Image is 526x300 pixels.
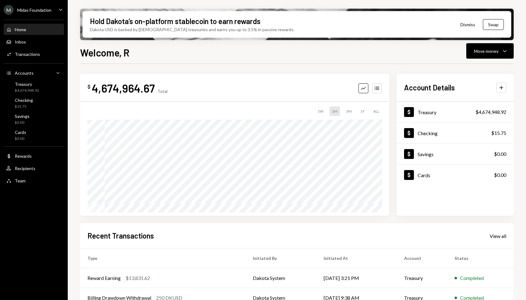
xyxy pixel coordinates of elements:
[418,151,434,157] div: Savings
[92,81,155,95] div: 4,674,964.67
[15,114,30,119] div: Savings
[17,7,51,13] div: Midas Foundation
[15,136,26,141] div: $0.00
[418,130,438,136] div: Checking
[466,43,514,59] button: Move money
[483,19,504,30] button: Swap
[447,248,514,268] th: Status
[4,175,64,186] a: Team
[316,268,397,288] td: [DATE] 3:21 PM
[15,153,32,159] div: Rewards
[397,248,447,268] th: Account
[453,17,483,32] button: Dismiss
[87,84,91,90] div: $
[491,129,506,137] div: $15.75
[4,112,64,127] a: Savings$0.00
[358,106,367,116] div: 1Y
[371,106,382,116] div: ALL
[157,89,168,94] div: Total
[90,26,294,33] div: Dakota USD is backed by [DEMOGRAPHIC_DATA] treasuries and earns you up to 3.5% in passive rewards.
[15,39,26,44] div: Inbox
[15,88,39,93] div: $4,674,948.92
[397,268,447,288] td: Treasury
[15,52,40,57] div: Transactions
[15,27,26,32] div: Home
[15,120,30,125] div: $0.00
[4,48,64,60] a: Transactions
[15,130,26,135] div: Cards
[245,248,317,268] th: Initiated By
[80,46,129,59] h1: Welcome, R
[474,48,499,54] div: Move money
[316,248,397,268] th: Initiated At
[397,165,514,185] a: Cards$0.00
[494,171,506,179] div: $0.00
[4,80,64,94] a: Treasury$4,674,948.92
[15,98,33,103] div: Checking
[494,150,506,158] div: $0.00
[4,36,64,47] a: Inbox
[15,178,26,183] div: Team
[418,172,430,178] div: Cards
[90,16,261,26] div: Hold Dakota’s on-platform stablecoin to earn rewards
[87,274,121,282] div: Reward Earning
[4,24,64,35] a: Home
[15,166,35,171] div: Recipients
[87,231,154,241] h2: Recent Transactions
[460,274,484,282] div: Completed
[490,233,506,239] div: View all
[418,109,436,115] div: Treasury
[397,123,514,143] a: Checking$15.75
[4,5,14,15] div: M
[330,106,340,116] div: 1M
[126,274,150,282] div: $13,831.62
[404,82,455,93] h2: Account Details
[344,106,354,116] div: 3M
[4,67,64,78] a: Accounts
[4,163,64,174] a: Recipients
[15,70,34,76] div: Accounts
[490,232,506,239] a: View all
[15,104,33,109] div: $15.75
[15,81,39,87] div: Treasury
[245,268,317,288] td: Dakota System
[397,144,514,164] a: Savings$0.00
[397,102,514,122] a: Treasury$4,674,948.92
[4,96,64,110] a: Checking$15.75
[4,128,64,143] a: Cards$0.00
[475,108,506,116] div: $4,674,948.92
[315,106,326,116] div: 1W
[4,150,64,161] a: Rewards
[80,248,245,268] th: Type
